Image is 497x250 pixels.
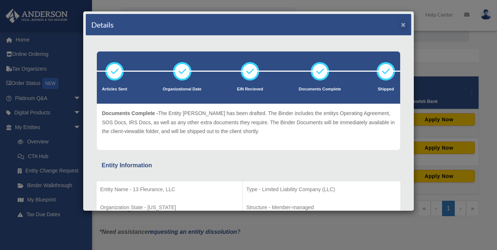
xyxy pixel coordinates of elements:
[102,160,395,171] div: Entity Information
[299,86,341,93] p: Documents Complete
[102,110,158,116] span: Documents Complete -
[401,21,406,28] button: ×
[237,86,263,93] p: EIN Recieved
[246,203,397,212] p: Structure - Member-managed
[377,86,395,93] p: Shipped
[102,109,395,136] p: The Entity [PERSON_NAME] has been drafted. The Binder includes the entitys Operating Agreement, S...
[246,185,397,194] p: Type - Limited Liability Company (LLC)
[163,86,201,93] p: Organizational Date
[102,86,127,93] p: Articles Sent
[100,203,239,212] p: Organization State - [US_STATE]
[100,185,239,194] p: Entity Name - 13 Fleurance, LLC
[91,19,114,30] h4: Details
